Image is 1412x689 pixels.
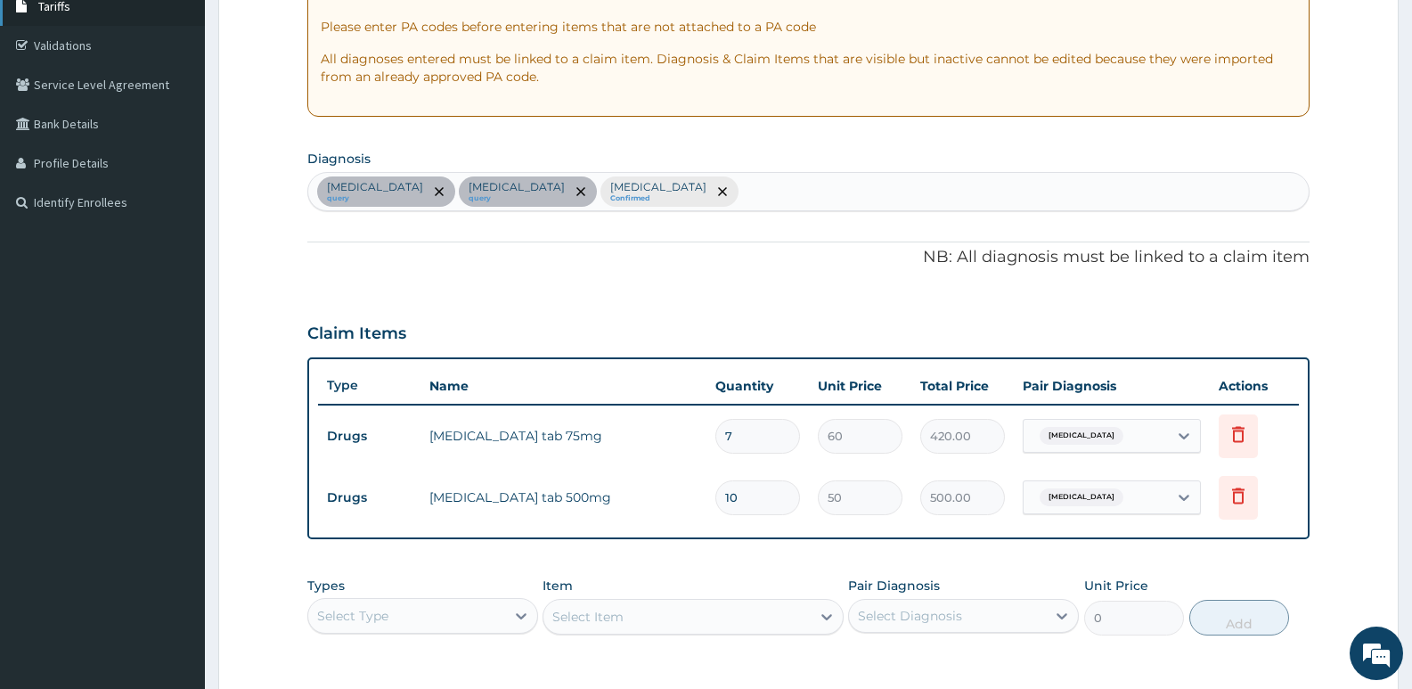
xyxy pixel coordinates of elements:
th: Actions [1210,368,1299,404]
label: Diagnosis [307,150,371,168]
small: Confirmed [610,194,706,203]
textarea: Type your message and hit 'Enter' [9,487,339,549]
th: Unit Price [809,368,911,404]
h3: Claim Items [307,324,406,344]
td: [MEDICAL_DATA] tab 500mg [420,480,706,515]
span: We're online! [103,225,246,405]
div: Select Diagnosis [858,607,962,625]
span: remove selection option [431,184,447,200]
p: [MEDICAL_DATA] [469,180,565,194]
p: [MEDICAL_DATA] [610,180,706,194]
label: Types [307,578,345,594]
th: Quantity [706,368,809,404]
span: remove selection option [714,184,730,200]
p: NB: All diagnosis must be linked to a claim item [307,246,1310,269]
th: Name [420,368,706,404]
small: query [327,194,423,203]
th: Total Price [911,368,1014,404]
div: Select Type [317,607,388,625]
span: [MEDICAL_DATA] [1040,427,1123,445]
td: Drugs [318,481,420,514]
p: All diagnoses entered must be linked to a claim item. Diagnosis & Claim Items that are visible bu... [321,50,1296,86]
p: [MEDICAL_DATA] [327,180,423,194]
div: Minimize live chat window [292,9,335,52]
td: [MEDICAL_DATA] tab 75mg [420,418,706,454]
img: d_794563401_company_1708531726252_794563401 [33,89,72,134]
button: Add [1189,600,1289,636]
span: remove selection option [573,184,589,200]
span: [MEDICAL_DATA] [1040,488,1123,506]
p: Please enter PA codes before entering items that are not attached to a PA code [321,18,1296,36]
label: Pair Diagnosis [848,577,940,595]
td: Drugs [318,420,420,453]
div: Chat with us now [93,100,299,123]
small: query [469,194,565,203]
th: Type [318,369,420,402]
label: Item [543,577,573,595]
th: Pair Diagnosis [1014,368,1210,404]
label: Unit Price [1084,577,1148,595]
